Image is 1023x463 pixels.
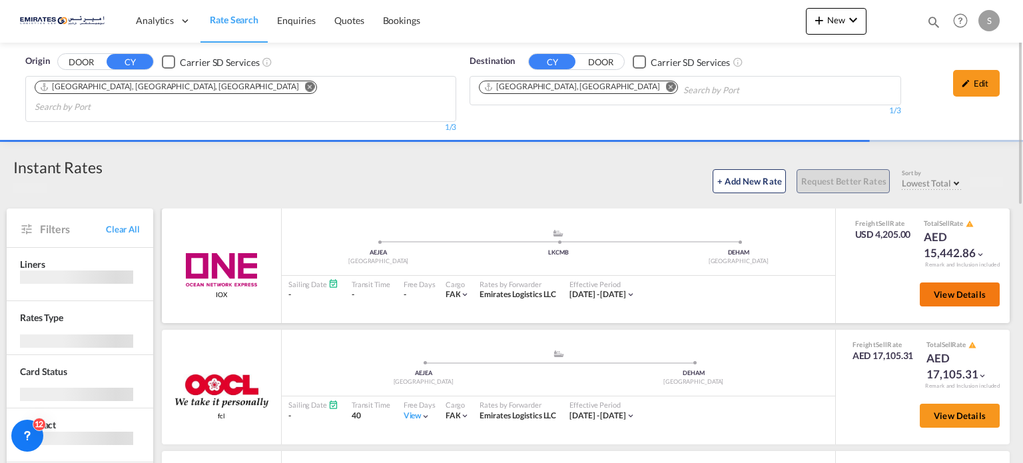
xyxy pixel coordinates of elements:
div: Emirates Logistics LLC [480,410,556,422]
input: Search by Port [683,80,810,101]
md-select: Select: Lowest Total [902,175,963,189]
div: Viewicon-chevron-down [404,410,431,422]
span: Lowest Total [902,178,951,189]
span: View Details [934,410,986,421]
span: Sell [939,219,950,227]
div: Port of Jebel Ali, Jebel Ali, AEJEA [39,81,299,93]
button: Request Better Rates [797,169,890,193]
div: Rates by Forwarder [480,400,556,410]
span: Emirates Logistics LLC [480,289,556,299]
div: AEJEA [288,369,559,378]
md-icon: icon-alert [968,341,976,349]
span: Analytics [136,14,174,27]
div: [GEOGRAPHIC_DATA] [288,378,559,386]
span: View Details [934,289,986,300]
md-icon: Unchecked: Search for CY (Container Yard) services for all selected carriers.Checked : Search for... [733,57,743,67]
div: [GEOGRAPHIC_DATA] [559,378,829,386]
div: Rates by Forwarder [480,279,556,289]
md-icon: icon-pencil [961,79,970,88]
div: DEHAM [559,369,829,378]
md-chips-wrap: Chips container. Use arrow keys to select chips. [477,77,815,101]
div: 40 [352,410,390,422]
button: icon-plus 400-fgNewicon-chevron-down [806,8,866,35]
span: [DATE] - [DATE] [569,410,626,420]
div: AED 15,442.86 [924,229,990,261]
button: CY [107,54,153,69]
div: Remark and Inclusion included [915,261,1010,268]
span: Enquiries [277,15,316,26]
md-chips-wrap: Chips container. Use arrow keys to select chips. [33,77,449,118]
div: Sailing Date [288,279,338,289]
button: CY [529,54,575,69]
div: Freight Rate [855,219,911,228]
div: Remark and Inclusion included [915,382,1010,390]
md-icon: assets/icons/custom/ship-fill.svg [550,230,566,236]
div: Rates Type [20,311,63,324]
span: Liners [20,258,45,270]
div: icon-pencilEdit [953,70,1000,97]
button: icon-alert [967,340,976,350]
div: - [288,410,338,422]
span: Origin [25,55,49,68]
div: Effective Period [569,279,635,289]
md-icon: icon-chevron-down [845,12,861,28]
span: fcl [218,411,225,420]
div: Freight Rate [852,340,914,349]
div: Cargo [446,400,470,410]
md-checkbox: Checkbox No Ink [162,55,259,69]
button: View Details [920,404,1000,428]
md-icon: icon-chevron-down [460,290,470,299]
div: Carrier SD Services [180,56,259,69]
div: Help [949,9,978,33]
span: Contract [20,419,56,430]
span: [DATE] - [DATE] [569,289,626,299]
div: S [978,10,1000,31]
md-icon: assets/icons/custom/ship-fill.svg [551,350,567,357]
div: LKCMB [468,248,648,257]
div: Cargo [446,279,470,289]
md-icon: Unchecked: Search for CY (Container Yard) services for all selected carriers.Checked : Search for... [262,57,272,67]
div: Emirates Logistics LLC [480,289,556,300]
div: AED 17,105.31 [852,349,914,362]
span: Bookings [383,15,420,26]
button: + Add New Rate [713,169,786,193]
span: Sell [876,340,887,348]
div: AED 17,105.31 [926,350,993,382]
div: Instant Rates [13,157,103,178]
div: 01 Oct 2025 - 15 Oct 2025 [569,289,626,300]
div: Total Rate [926,340,993,350]
md-icon: icon-chevron-down [626,411,635,420]
div: Carrier SD Services [651,56,730,69]
button: Remove [657,81,677,95]
span: Sell [878,219,890,227]
button: View Details [920,282,1000,306]
md-icon: icon-alert [966,220,974,228]
div: Press delete to remove this chip. [484,81,662,93]
span: Quotes [334,15,364,26]
span: FAK [446,410,461,420]
div: Effective Period [569,400,635,410]
div: Card Status [20,365,67,378]
div: [GEOGRAPHIC_DATA] [649,257,829,266]
div: 01 Oct 2025 - 16 Oct 2025 [569,410,626,422]
div: - [404,289,406,300]
span: New [811,15,861,25]
span: Emirates Logistics LLC [480,410,556,420]
div: - [352,289,390,300]
button: Remove [296,81,316,95]
div: Free Days [404,279,436,289]
img: OOCL [175,374,268,408]
md-icon: icon-chevron-down [626,290,635,299]
md-icon: icon-chevron-down [460,411,470,420]
span: Help [949,9,972,32]
span: Clear All [106,223,140,235]
button: DOOR [577,55,624,70]
div: AEJEA [288,248,468,257]
span: Destination [470,55,515,68]
md-icon: icon-chevron-down [976,250,985,259]
md-icon: icon-magnify [926,15,941,29]
div: [GEOGRAPHIC_DATA] [288,257,468,266]
span: Filters [40,222,106,236]
div: Sort by [902,169,963,178]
